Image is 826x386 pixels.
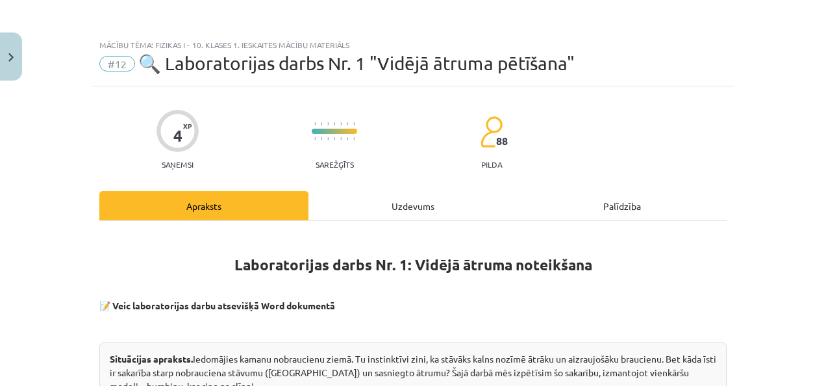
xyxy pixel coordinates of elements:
[234,255,592,274] strong: Laboratorijas darbs Nr. 1: Vidējā ātruma noteikšana
[327,137,329,140] img: icon-short-line-57e1e144782c952c97e751825c79c345078a6d821885a25fce030b3d8c18986b.svg
[327,122,329,125] img: icon-short-line-57e1e144782c952c97e751825c79c345078a6d821885a25fce030b3d8c18986b.svg
[321,122,322,125] img: icon-short-line-57e1e144782c952c97e751825c79c345078a6d821885a25fce030b3d8c18986b.svg
[334,122,335,125] img: icon-short-line-57e1e144782c952c97e751825c79c345078a6d821885a25fce030b3d8c18986b.svg
[308,191,518,220] div: Uzdevums
[353,122,355,125] img: icon-short-line-57e1e144782c952c97e751825c79c345078a6d821885a25fce030b3d8c18986b.svg
[321,137,322,140] img: icon-short-line-57e1e144782c952c97e751825c79c345078a6d821885a25fce030b3d8c18986b.svg
[138,53,575,74] span: 🔍 Laboratorijas darbs Nr. 1 "Vidējā ātruma pētīšana"
[173,127,182,145] div: 4
[340,137,342,140] img: icon-short-line-57e1e144782c952c97e751825c79c345078a6d821885a25fce030b3d8c18986b.svg
[480,116,503,148] img: students-c634bb4e5e11cddfef0936a35e636f08e4e9abd3cc4e673bd6f9a4125e45ecb1.svg
[8,53,14,62] img: icon-close-lesson-0947bae3869378f0d4975bcd49f059093ad1ed9edebbc8119c70593378902aed.svg
[99,56,135,71] span: #12
[340,122,342,125] img: icon-short-line-57e1e144782c952c97e751825c79c345078a6d821885a25fce030b3d8c18986b.svg
[99,191,308,220] div: Apraksts
[112,300,335,311] strong: Veic laboratorijas darbu atsevišķā Word dokumentā
[518,191,727,220] div: Palīdzība
[481,160,502,169] p: pilda
[156,160,199,169] p: Saņemsi
[314,137,316,140] img: icon-short-line-57e1e144782c952c97e751825c79c345078a6d821885a25fce030b3d8c18986b.svg
[347,137,348,140] img: icon-short-line-57e1e144782c952c97e751825c79c345078a6d821885a25fce030b3d8c18986b.svg
[334,137,335,140] img: icon-short-line-57e1e144782c952c97e751825c79c345078a6d821885a25fce030b3d8c18986b.svg
[347,122,348,125] img: icon-short-line-57e1e144782c952c97e751825c79c345078a6d821885a25fce030b3d8c18986b.svg
[353,137,355,140] img: icon-short-line-57e1e144782c952c97e751825c79c345078a6d821885a25fce030b3d8c18986b.svg
[110,353,193,365] b: Situācijas apraksts.
[99,299,727,313] p: 📝
[183,122,192,129] span: XP
[314,122,316,125] img: icon-short-line-57e1e144782c952c97e751825c79c345078a6d821885a25fce030b3d8c18986b.svg
[316,160,354,169] p: Sarežģīts
[99,40,727,49] div: Mācību tēma: Fizikas i - 10. klases 1. ieskaites mācību materiāls
[496,135,508,147] span: 88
